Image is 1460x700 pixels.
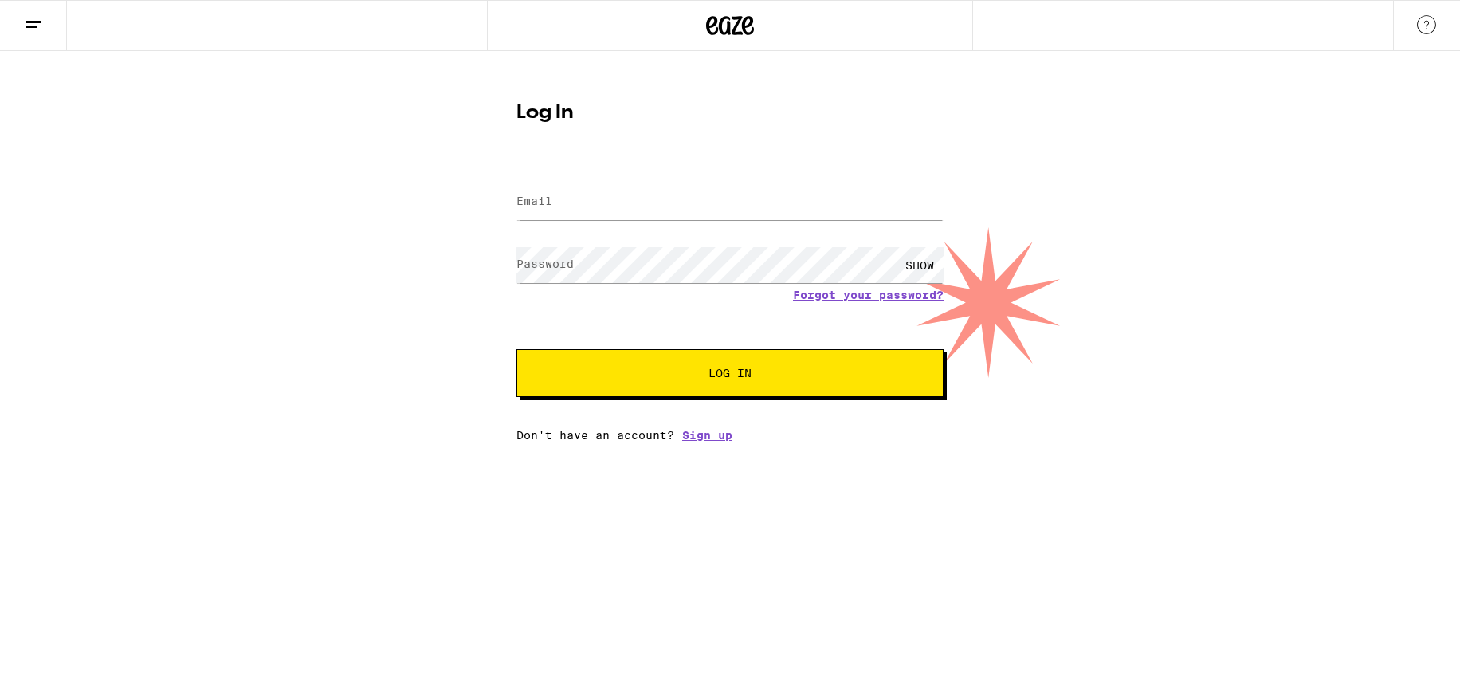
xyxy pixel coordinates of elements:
input: Email [516,184,944,220]
label: Password [516,258,574,270]
div: SHOW [896,247,944,283]
a: Forgot your password? [793,289,944,301]
h1: Log In [516,104,944,123]
button: Log In [516,349,944,397]
label: Email [516,195,552,207]
a: Sign up [682,429,732,442]
div: Don't have an account? [516,429,944,442]
span: Log In [708,368,752,379]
